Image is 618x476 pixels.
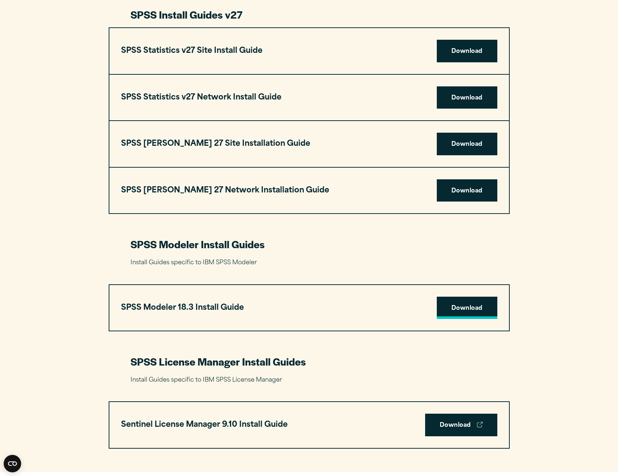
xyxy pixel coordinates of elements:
[121,44,263,58] h3: SPSS Statistics v27 Site Install Guide
[437,297,497,319] a: Download
[131,375,488,386] p: Install Guides specific to IBM SPSS License Manager
[4,455,21,472] button: Open CMP widget
[121,91,281,105] h3: SPSS Statistics v27 Network Install Guide
[121,418,288,432] h3: Sentinel License Manager 9.10 Install Guide
[437,179,497,202] a: Download
[131,8,488,22] h3: SPSS Install Guides v27
[425,414,497,436] a: Download
[131,355,488,368] h3: SPSS License Manager Install Guides
[121,301,244,315] h3: SPSS Modeler 18.3 Install Guide
[121,184,329,198] h3: SPSS [PERSON_NAME] 27 Network Installation Guide
[437,86,497,109] a: Download
[131,258,488,268] p: Install Guides specific to IBM SPSS Modeler
[121,137,310,151] h3: SPSS [PERSON_NAME] 27 Site Installation Guide
[437,40,497,62] a: Download
[437,133,497,155] a: Download
[131,237,488,251] h3: SPSS Modeler Install Guides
